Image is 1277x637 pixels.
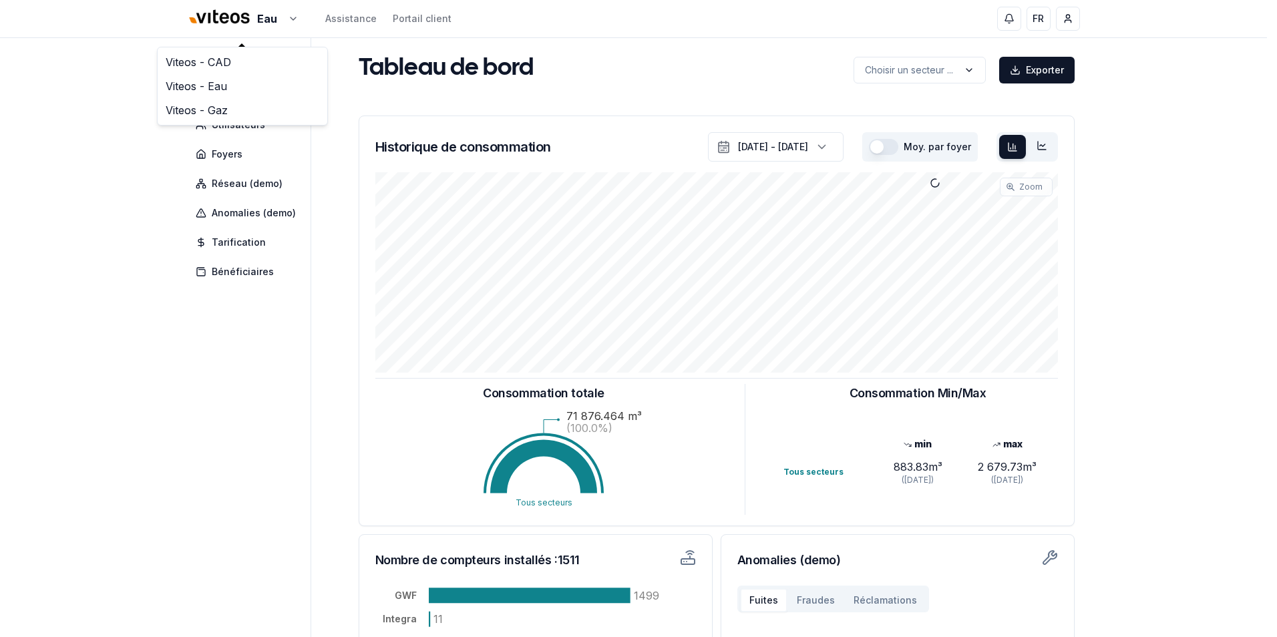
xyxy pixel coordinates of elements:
a: Viteos - Gaz [160,98,325,122]
h3: Consommation totale [483,384,604,403]
div: 2 679.73 m³ [962,459,1052,475]
div: 883.83 m³ [873,459,962,475]
text: 71 876.464 m³ [566,409,642,423]
text: (100.0%) [566,421,612,435]
div: ([DATE]) [962,475,1052,485]
h3: Consommation Min/Max [850,384,986,403]
div: min [873,437,962,451]
div: max [962,437,1052,451]
div: Tous secteurs [783,467,873,477]
a: Viteos - CAD [160,50,325,74]
div: ([DATE]) [873,475,962,485]
text: Tous secteurs [516,497,572,507]
a: Viteos - Eau [160,74,325,98]
span: Zoom [1019,182,1043,192]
